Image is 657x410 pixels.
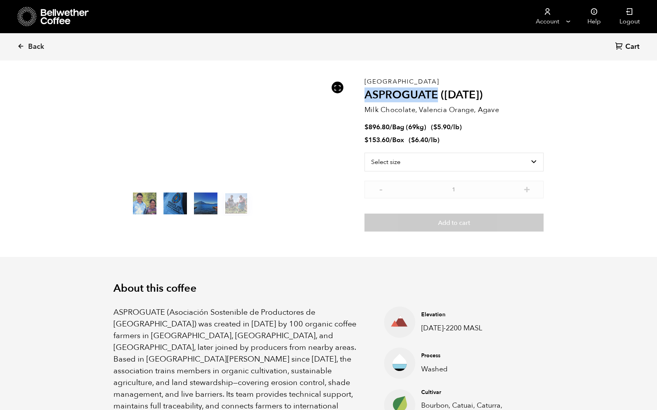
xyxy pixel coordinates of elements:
p: Milk Chocolate, Valencia Orange, Agave [364,105,544,115]
span: / [390,123,392,132]
h2: About this coffee [113,282,544,295]
span: $ [433,123,437,132]
span: $ [411,135,415,144]
span: Box [392,135,404,144]
p: Washed [421,364,518,374]
a: Cart [615,42,641,52]
span: ( ) [409,135,440,144]
span: Bag (69kg) [392,123,426,132]
bdi: 896.80 [364,123,390,132]
span: / [390,135,392,144]
span: $ [364,123,368,132]
span: /lb [428,135,437,144]
button: Add to cart [364,214,544,232]
bdi: 6.40 [411,135,428,144]
h2: ASPROGUATE ([DATE]) [364,89,544,102]
span: Cart [625,42,639,52]
bdi: 153.60 [364,135,390,144]
span: $ [364,135,368,144]
button: - [376,185,386,193]
span: /lb [451,123,460,132]
span: Back [28,42,44,52]
bdi: 5.90 [433,123,451,132]
h4: Elevation [421,311,518,319]
button: + [522,185,532,193]
h4: Cultivar [421,389,518,396]
h4: Process [421,352,518,360]
span: ( ) [431,123,462,132]
p: [DATE]-2200 MASL [421,323,518,333]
